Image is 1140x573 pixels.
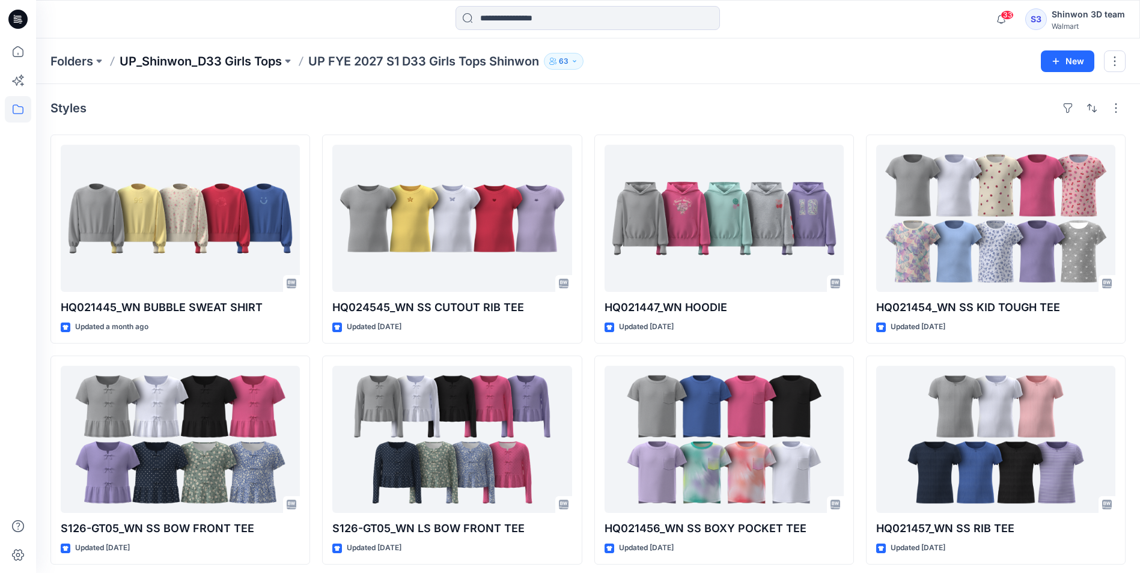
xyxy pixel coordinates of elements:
p: Updated [DATE] [347,321,401,333]
p: Updated [DATE] [75,542,130,554]
p: S126-GT05_WN LS BOW FRONT TEE [332,520,572,537]
p: HQ021445_WN BUBBLE SWEAT SHIRT [61,299,300,316]
div: Shinwon 3D team [1052,7,1125,22]
p: Updated [DATE] [347,542,401,554]
a: HQ021457_WN SS RIB TEE [876,366,1115,513]
a: UP_Shinwon_D33 Girls Tops [120,53,282,70]
a: S126-GT05_WN LS BOW FRONT TEE [332,366,572,513]
p: HQ024545_WN SS CUTOUT RIB TEE [332,299,572,316]
a: HQ021456_WN SS BOXY POCKET TEE [605,366,844,513]
p: S126-GT05_WN SS BOW FRONT TEE [61,520,300,537]
span: 33 [1001,10,1014,20]
a: S126-GT05_WN SS BOW FRONT TEE [61,366,300,513]
p: Updated [DATE] [891,542,945,554]
p: Updated a month ago [75,321,148,333]
p: HQ021456_WN SS BOXY POCKET TEE [605,520,844,537]
p: Updated [DATE] [619,321,674,333]
p: Updated [DATE] [619,542,674,554]
p: HQ021457_WN SS RIB TEE [876,520,1115,537]
a: HQ021454_WN SS KID TOUGH TEE [876,145,1115,292]
h4: Styles [50,101,87,115]
div: S3 [1025,8,1047,30]
p: 63 [559,55,568,68]
a: HQ024545_WN SS CUTOUT RIB TEE [332,145,572,292]
a: Folders [50,53,93,70]
button: New [1041,50,1094,72]
a: HQ021447_WN HOODIE [605,145,844,292]
div: Walmart [1052,22,1125,31]
a: HQ021445_WN BUBBLE SWEAT SHIRT [61,145,300,292]
p: Updated [DATE] [891,321,945,333]
p: HQ021454_WN SS KID TOUGH TEE [876,299,1115,316]
p: UP FYE 2027 S1 D33 Girls Tops Shinwon [308,53,539,70]
p: HQ021447_WN HOODIE [605,299,844,316]
button: 63 [544,53,584,70]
